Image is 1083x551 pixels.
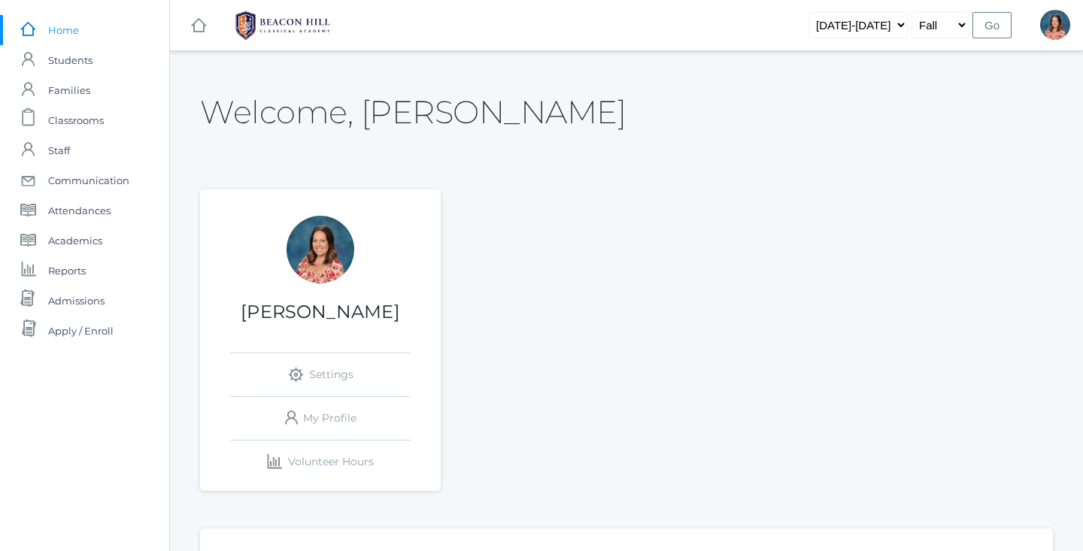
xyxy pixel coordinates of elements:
input: Go [972,12,1012,38]
span: Staff [48,135,70,165]
h2: Welcome, [PERSON_NAME] [200,95,626,129]
span: Academics [48,226,102,256]
span: Home [48,15,79,45]
span: Communication [48,165,129,195]
h1: [PERSON_NAME] [200,302,441,322]
span: Families [48,75,90,105]
span: Attendances [48,195,111,226]
a: My Profile [230,397,411,440]
span: Admissions [48,286,105,316]
span: Apply / Enroll [48,316,114,346]
span: Students [48,45,93,75]
div: Jennifer Jenkins [1040,10,1070,40]
span: Classrooms [48,105,104,135]
span: Reports [48,256,86,286]
a: Volunteer Hours [230,440,411,483]
img: 1_BHCALogos-05.png [226,7,339,44]
div: Jennifer Jenkins [287,216,354,283]
a: Settings [230,353,411,396]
